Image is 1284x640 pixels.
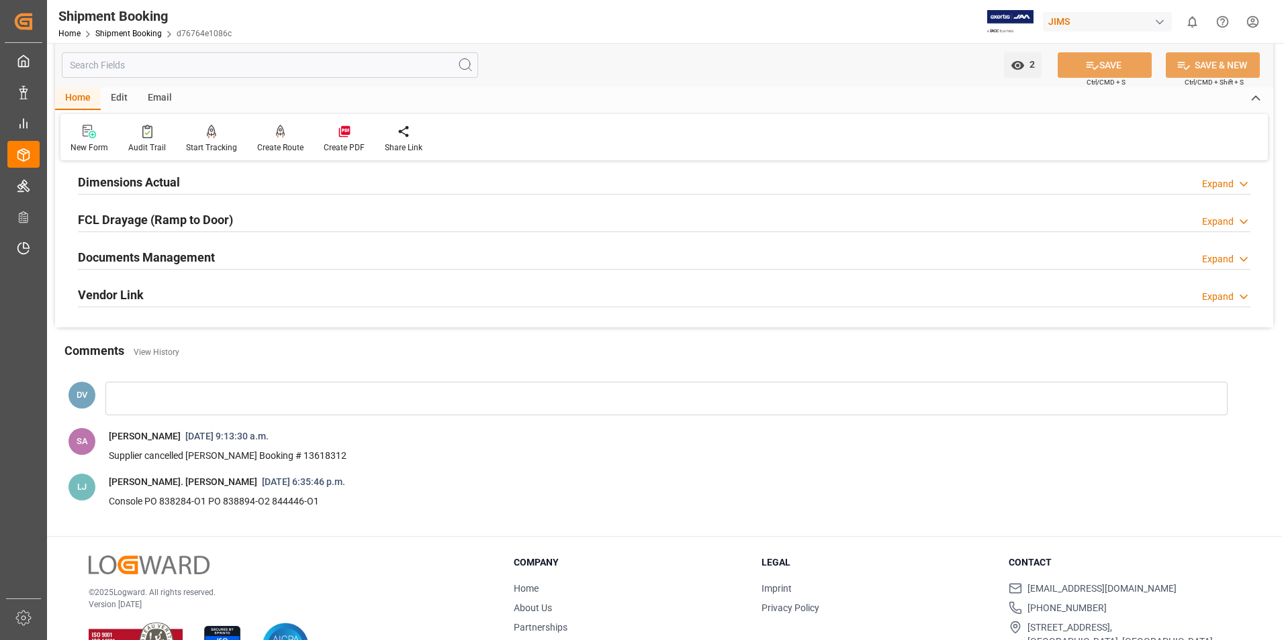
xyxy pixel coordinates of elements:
h2: Dimensions Actual [78,173,180,191]
a: Home [514,583,539,594]
img: Logward Logo [89,555,210,575]
div: Edit [101,87,138,110]
span: SA [77,436,88,446]
a: Shipment Booking [95,29,162,38]
button: SAVE [1058,52,1152,78]
button: Help Center [1207,7,1238,37]
a: About Us [514,602,552,613]
p: Supplier cancelled [PERSON_NAME] Booking # 13618312 [109,448,1203,464]
span: [DATE] 6:35:46 p.m. [257,476,350,487]
p: © 2025 Logward. All rights reserved. [89,586,480,598]
button: open menu [1004,52,1042,78]
span: [PHONE_NUMBER] [1027,601,1107,615]
h2: Vendor Link [78,286,144,304]
div: Expand [1202,290,1234,304]
div: Expand [1202,177,1234,191]
a: Imprint [762,583,792,594]
div: New Form [71,142,108,154]
span: [PERSON_NAME]. [PERSON_NAME] [109,476,257,487]
a: Partnerships [514,622,567,633]
span: [EMAIL_ADDRESS][DOMAIN_NAME] [1027,582,1177,596]
div: JIMS [1043,12,1172,32]
a: View History [134,348,179,357]
button: JIMS [1043,9,1177,34]
input: Search Fields [62,52,478,78]
p: Version [DATE] [89,598,480,610]
span: LJ [77,482,87,492]
h3: Contact [1009,555,1240,570]
span: [DATE] 9:13:30 a.m. [181,431,273,441]
a: Privacy Policy [762,602,819,613]
a: Home [58,29,81,38]
span: [PERSON_NAME] [109,431,181,441]
div: Create PDF [324,142,365,154]
h2: Comments [64,341,124,360]
div: Expand [1202,215,1234,229]
h3: Company [514,555,745,570]
button: show 0 new notifications [1177,7,1207,37]
div: Expand [1202,252,1234,266]
h2: Documents Management [78,248,215,266]
img: Exertis%20JAM%20-%20Email%20Logo.jpg_1722504956.jpg [987,10,1034,34]
span: Ctrl/CMD + Shift + S [1185,77,1244,87]
h2: FCL Drayage (Ramp to Door) [78,211,233,229]
div: Start Tracking [186,142,237,154]
span: Ctrl/CMD + S [1087,77,1126,87]
p: Console PO 838284-O1 PO 838894-O2 844446-O1 [109,494,1203,510]
div: Home [55,87,101,110]
div: Shipment Booking [58,6,232,26]
div: Share Link [385,142,422,154]
h3: Legal [762,555,993,570]
div: Create Route [257,142,304,154]
div: Audit Trail [128,142,166,154]
div: Email [138,87,182,110]
span: 2 [1025,59,1035,70]
span: DV [77,390,87,400]
button: SAVE & NEW [1166,52,1260,78]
